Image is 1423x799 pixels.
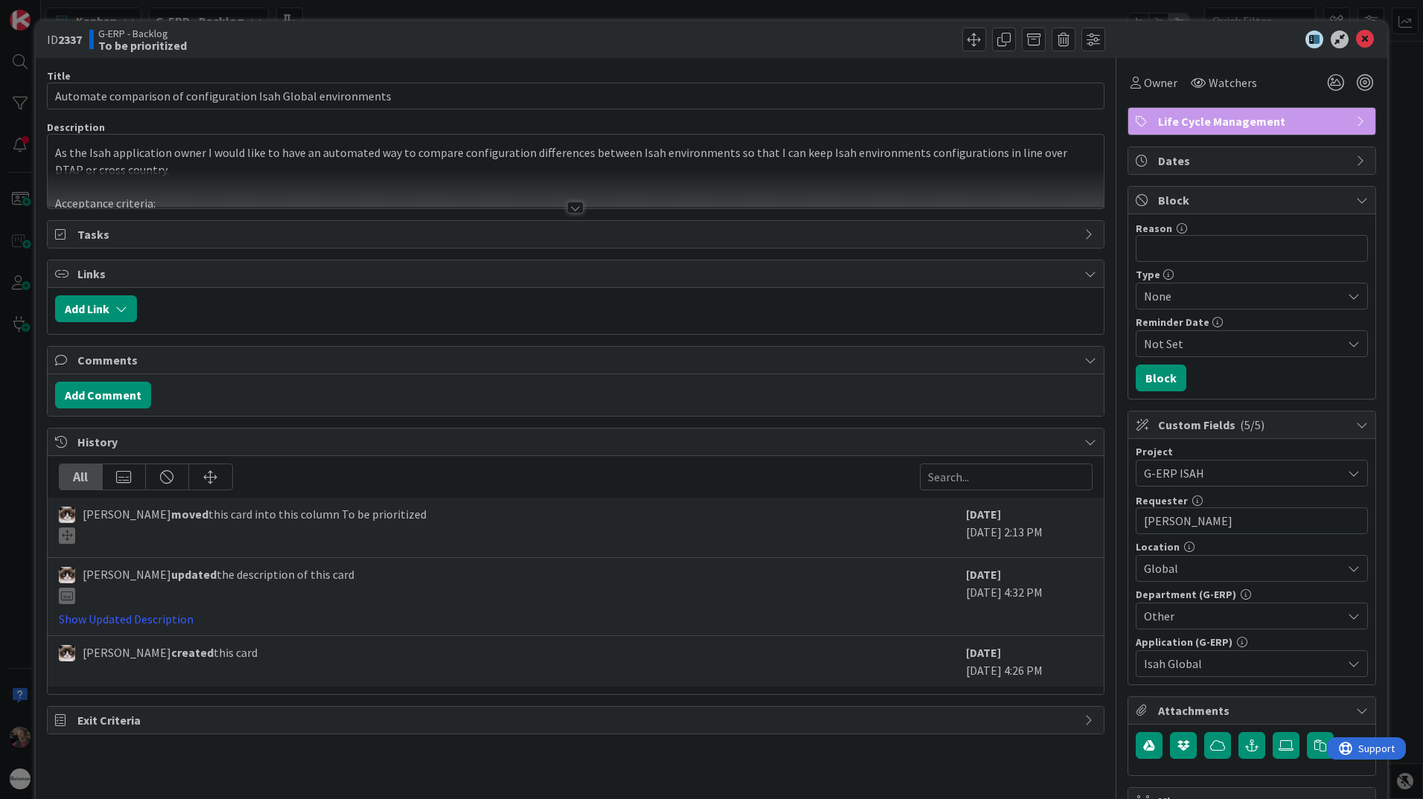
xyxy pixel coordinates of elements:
span: Custom Fields [1158,416,1349,434]
span: Block [1158,191,1349,209]
span: Exit Criteria [77,711,1077,729]
span: [PERSON_NAME] this card [83,644,258,661]
span: Other [1144,607,1342,625]
img: Kv [59,567,75,583]
div: [DATE] 4:26 PM [966,644,1093,679]
label: Title [47,69,71,83]
span: G-ERP - Backlog [98,28,187,39]
input: Search... [920,463,1093,490]
b: 2337 [58,32,82,47]
div: All [60,464,103,490]
button: Add Comment [55,382,151,408]
span: Type [1136,269,1160,280]
b: To be prioritized [98,39,187,51]
span: Global [1144,559,1342,577]
span: G-ERP ISAH [1144,463,1334,484]
span: Not Set [1144,335,1342,353]
input: type card name here... [47,83,1104,109]
span: Comments [77,351,1077,369]
img: Kv [59,645,75,661]
div: [DATE] 4:32 PM [966,565,1093,628]
a: Show Updated Description [59,612,194,626]
b: [DATE] [966,645,1001,660]
p: As the Isah application owner I would like to have an automated way to compare configuration diff... [55,144,1096,178]
span: Life Cycle Management [1158,112,1349,130]
b: updated [171,567,217,582]
div: Department (G-ERP) [1136,589,1368,600]
span: Owner [1144,74,1177,92]
b: created [171,645,214,660]
span: Dates [1158,152,1349,170]
b: moved [171,507,208,522]
span: Isah Global [1144,655,1342,673]
span: [PERSON_NAME] this card into this column To be prioritized [83,505,426,544]
span: None [1144,286,1334,307]
span: Watchers [1209,74,1257,92]
span: Reminder Date [1136,317,1209,327]
span: Tasks [77,225,1077,243]
span: Description [47,121,105,134]
span: ID [47,31,82,48]
span: [PERSON_NAME] the description of this card [83,565,354,604]
span: Support [31,2,68,20]
span: History [77,433,1077,451]
div: Project [1136,446,1368,457]
div: [DATE] 2:13 PM [966,505,1093,550]
label: Requester [1136,494,1188,507]
button: Add Link [55,295,137,322]
label: Reason [1136,222,1172,235]
b: [DATE] [966,507,1001,522]
div: Location [1136,542,1368,552]
div: Application (G-ERP) [1136,637,1368,647]
span: ( 5/5 ) [1240,417,1264,432]
button: Block [1136,365,1186,391]
img: Kv [59,507,75,523]
b: [DATE] [966,567,1001,582]
span: Attachments [1158,702,1349,719]
span: Links [77,265,1077,283]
